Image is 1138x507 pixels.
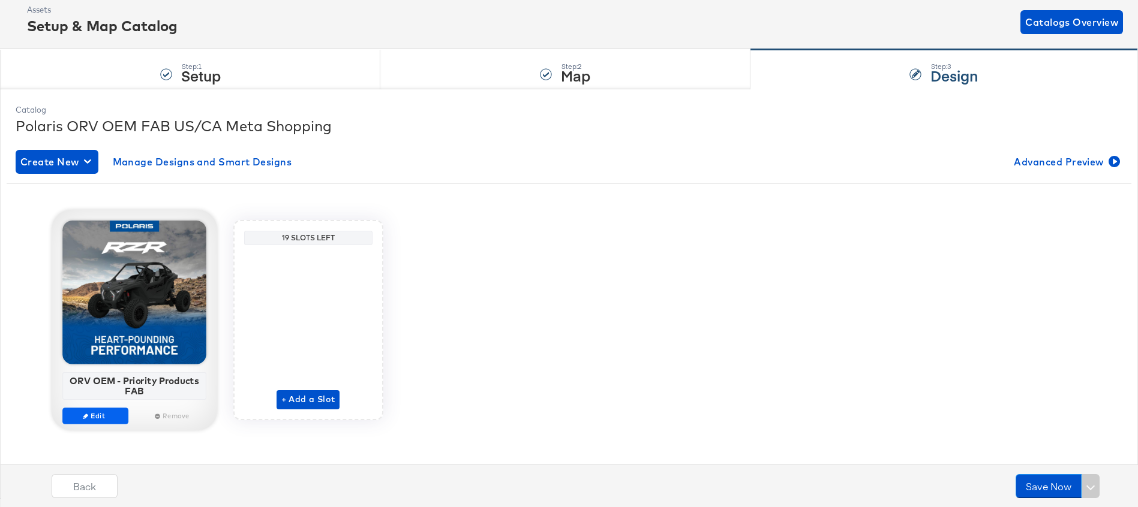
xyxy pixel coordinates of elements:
div: ORV OEM - Priority Products FAB [65,375,203,396]
div: Assets [27,4,178,16]
span: Catalogs Overview [1025,14,1118,31]
span: + Add a Slot [281,392,335,407]
strong: Map [561,65,590,85]
button: Edit [62,408,128,424]
span: Edit [67,411,122,420]
div: Step: 3 [930,62,978,71]
button: Manage Designs and Smart Designs [108,150,297,174]
div: 19 Slots Left [247,233,370,243]
div: Step: 1 [181,62,221,71]
button: Create New [16,150,98,174]
button: Catalogs Overview [1020,10,1123,34]
strong: Setup [181,65,221,85]
button: Save Now [1016,474,1082,498]
button: Advanced Preview [1009,150,1122,174]
div: Catalog [16,104,1122,116]
span: Manage Designs and Smart Designs [113,153,292,170]
strong: Design [930,65,978,85]
button: Back [52,474,118,498]
button: + Add a Slot [277,390,340,409]
div: Polaris ORV OEM FAB US/CA Meta Shopping [16,116,1122,136]
div: Step: 2 [561,62,590,71]
span: Advanced Preview [1014,153,1118,170]
div: Setup & Map Catalog [27,16,178,36]
span: Create New [20,153,94,170]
